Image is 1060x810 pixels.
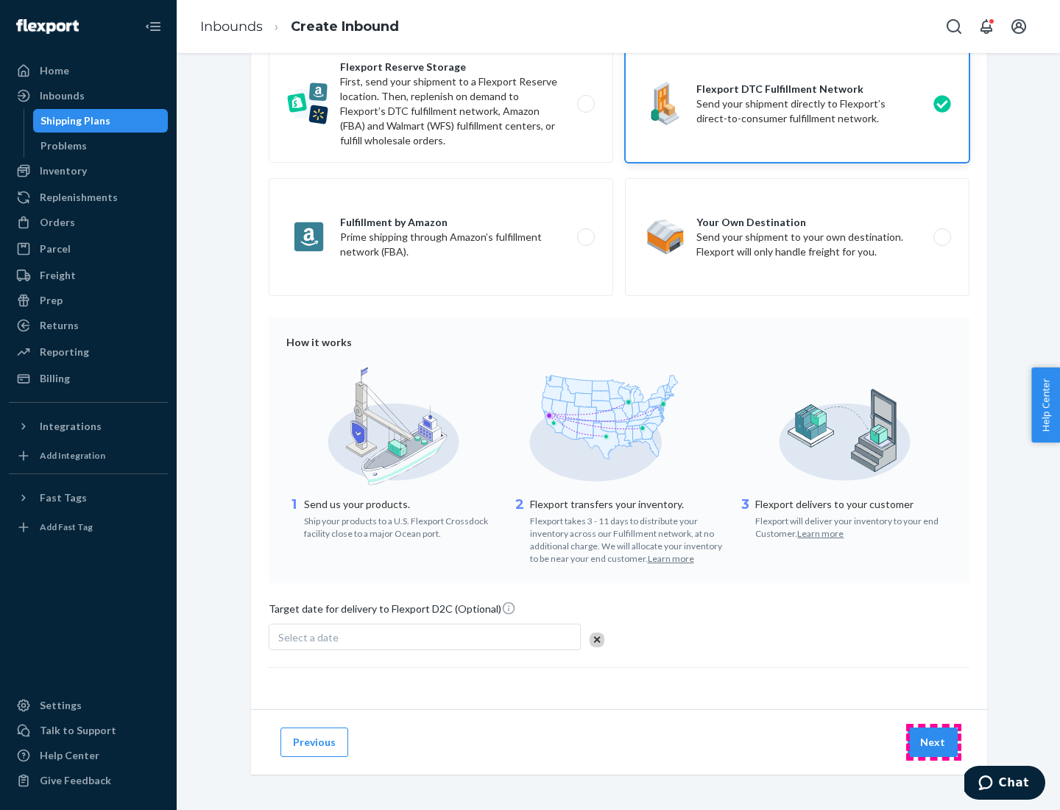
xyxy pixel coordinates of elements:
[964,766,1045,803] iframe: Opens a widget where you can chat to one of our agents
[16,19,79,34] img: Flexport logo
[9,486,168,510] button: Fast Tags
[304,512,501,540] div: Ship your products to a U.S. Flexport Crossdock facility close to a major Ocean port.
[1031,367,1060,443] button: Help Center
[40,138,87,153] div: Problems
[291,18,399,35] a: Create Inbound
[9,84,168,108] a: Inbounds
[9,340,168,364] a: Reporting
[40,88,85,103] div: Inbounds
[40,242,71,256] div: Parcel
[33,109,169,133] a: Shipping Plans
[138,12,168,41] button: Close Navigation
[40,723,116,738] div: Talk to Support
[9,264,168,287] a: Freight
[939,12,969,41] button: Open Search Box
[40,449,105,462] div: Add Integration
[9,719,168,742] button: Talk to Support
[188,5,411,49] ol: breadcrumbs
[40,371,70,386] div: Billing
[972,12,1001,41] button: Open notifications
[40,293,63,308] div: Prep
[40,163,87,178] div: Inventory
[40,748,99,763] div: Help Center
[1004,12,1033,41] button: Open account menu
[9,444,168,468] a: Add Integration
[9,367,168,390] a: Billing
[9,211,168,234] a: Orders
[40,698,82,713] div: Settings
[9,694,168,717] a: Settings
[40,215,75,230] div: Orders
[530,497,727,512] p: Flexport transfers your inventory.
[40,345,89,359] div: Reporting
[40,113,110,128] div: Shipping Plans
[40,490,87,505] div: Fast Tags
[269,601,516,622] span: Target date for delivery to Flexport D2C (Optional)
[9,59,168,82] a: Home
[40,419,102,434] div: Integrations
[286,496,301,540] div: 1
[280,728,348,757] button: Previous
[908,728,958,757] button: Next
[755,497,952,512] p: Flexport delivers to your customer
[512,496,527,566] div: 2
[9,289,168,312] a: Prep
[738,496,752,540] div: 3
[530,512,727,566] div: Flexport takes 3 - 11 days to distribute your inventory across our Fulfillment network, at no add...
[9,515,168,539] a: Add Fast Tag
[40,773,111,788] div: Give Feedback
[9,314,168,337] a: Returns
[9,769,168,792] button: Give Feedback
[40,63,69,78] div: Home
[278,631,339,644] span: Select a date
[33,134,169,158] a: Problems
[9,237,168,261] a: Parcel
[40,268,76,283] div: Freight
[40,190,118,205] div: Replenishments
[200,18,263,35] a: Inbounds
[9,159,168,183] a: Inventory
[40,521,93,533] div: Add Fast Tag
[9,744,168,767] a: Help Center
[755,512,952,540] div: Flexport will deliver your inventory to your end Customer.
[9,186,168,209] a: Replenishments
[286,335,952,350] div: How it works
[304,497,501,512] p: Send us your products.
[797,527,844,540] button: Learn more
[9,415,168,438] button: Integrations
[648,552,694,565] button: Learn more
[40,318,79,333] div: Returns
